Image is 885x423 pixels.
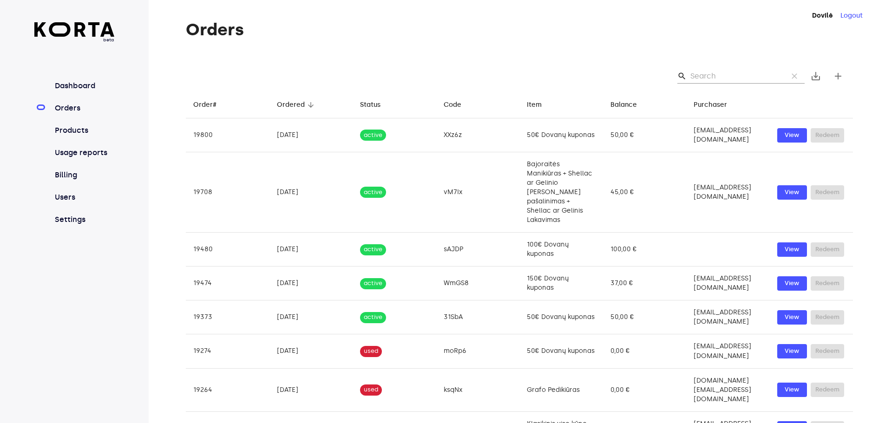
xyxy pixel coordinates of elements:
span: beta [34,37,115,43]
strong: Dovilė [812,12,833,20]
td: sAJDP [436,233,520,267]
span: Search [677,72,687,81]
td: [DATE] [269,368,353,411]
td: [DATE] [269,267,353,300]
a: Dashboard [53,80,115,91]
td: [EMAIL_ADDRESS][DOMAIN_NAME] [686,300,770,334]
td: Grafo Pedikiūras [519,368,603,411]
span: View [782,244,802,255]
span: Status [360,99,393,111]
button: View [777,344,807,358]
span: active [360,313,386,322]
span: Purchaser [694,99,739,111]
span: View [782,312,802,323]
td: [DATE] [269,233,353,267]
button: View [777,128,807,143]
td: WmGS8 [436,267,520,300]
td: [EMAIL_ADDRESS][DOMAIN_NAME] [686,152,770,233]
td: 19474 [186,267,269,300]
span: arrow_downward [307,101,315,109]
td: XXz6z [436,118,520,152]
td: vM7Ix [436,152,520,233]
span: View [782,346,802,357]
span: active [360,245,386,254]
td: 50€ Dovanų kuponas [519,300,603,334]
td: [DATE] [269,300,353,334]
input: Search [690,69,780,84]
td: 19264 [186,368,269,411]
span: Balance [610,99,649,111]
td: 19480 [186,233,269,267]
img: Korta [34,22,115,37]
td: 100,00 € [603,233,687,267]
span: Code [444,99,473,111]
td: 50,00 € [603,118,687,152]
div: Item [527,99,542,111]
a: Orders [53,103,115,114]
td: 45,00 € [603,152,687,233]
td: [DATE] [269,118,353,152]
td: 31SbA [436,300,520,334]
span: used [360,385,382,394]
span: active [360,279,386,288]
a: beta [34,22,115,43]
span: add [833,71,844,82]
td: moRp6 [436,334,520,368]
a: Users [53,192,115,203]
td: 19708 [186,152,269,233]
td: 19373 [186,300,269,334]
div: Code [444,99,461,111]
a: Products [53,125,115,136]
td: 50€ Dovanų kuponas [519,118,603,152]
span: View [782,130,802,141]
button: View [777,310,807,325]
div: Purchaser [694,99,727,111]
span: Order# [193,99,229,111]
span: View [782,187,802,198]
button: View [777,242,807,257]
span: View [782,278,802,289]
a: Billing [53,169,115,181]
td: 50,00 € [603,300,687,334]
td: [DOMAIN_NAME][EMAIL_ADDRESS][DOMAIN_NAME] [686,368,770,411]
td: 19800 [186,118,269,152]
button: View [777,185,807,200]
td: 37,00 € [603,267,687,300]
td: [DATE] [269,334,353,368]
td: 0,00 € [603,368,687,411]
td: Bajoraitės Manikiūras + Shellac ar Gelinio [PERSON_NAME] pašalinimas + Shellac ar Gelinis Lakavimas [519,152,603,233]
td: [EMAIL_ADDRESS][DOMAIN_NAME] [686,118,770,152]
span: save_alt [810,71,821,82]
td: 50€ Dovanų kuponas [519,334,603,368]
div: Status [360,99,380,111]
span: Ordered [277,99,317,111]
td: 0,00 € [603,334,687,368]
td: [EMAIL_ADDRESS][DOMAIN_NAME] [686,334,770,368]
td: [EMAIL_ADDRESS][DOMAIN_NAME] [686,267,770,300]
span: used [360,347,382,356]
td: 150€ Dovanų kuponas [519,267,603,300]
td: [DATE] [269,152,353,233]
button: Logout [840,11,863,20]
button: View [777,276,807,291]
h1: Orders [186,20,853,39]
a: Usage reports [53,147,115,158]
span: Item [527,99,554,111]
td: 100€ Dovanų kuponas [519,233,603,267]
span: active [360,188,386,197]
td: ksqNx [436,368,520,411]
td: 19274 [186,334,269,368]
div: Order# [193,99,216,111]
div: Balance [610,99,637,111]
div: Ordered [277,99,305,111]
span: active [360,131,386,140]
a: Settings [53,214,115,225]
button: View [777,383,807,397]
